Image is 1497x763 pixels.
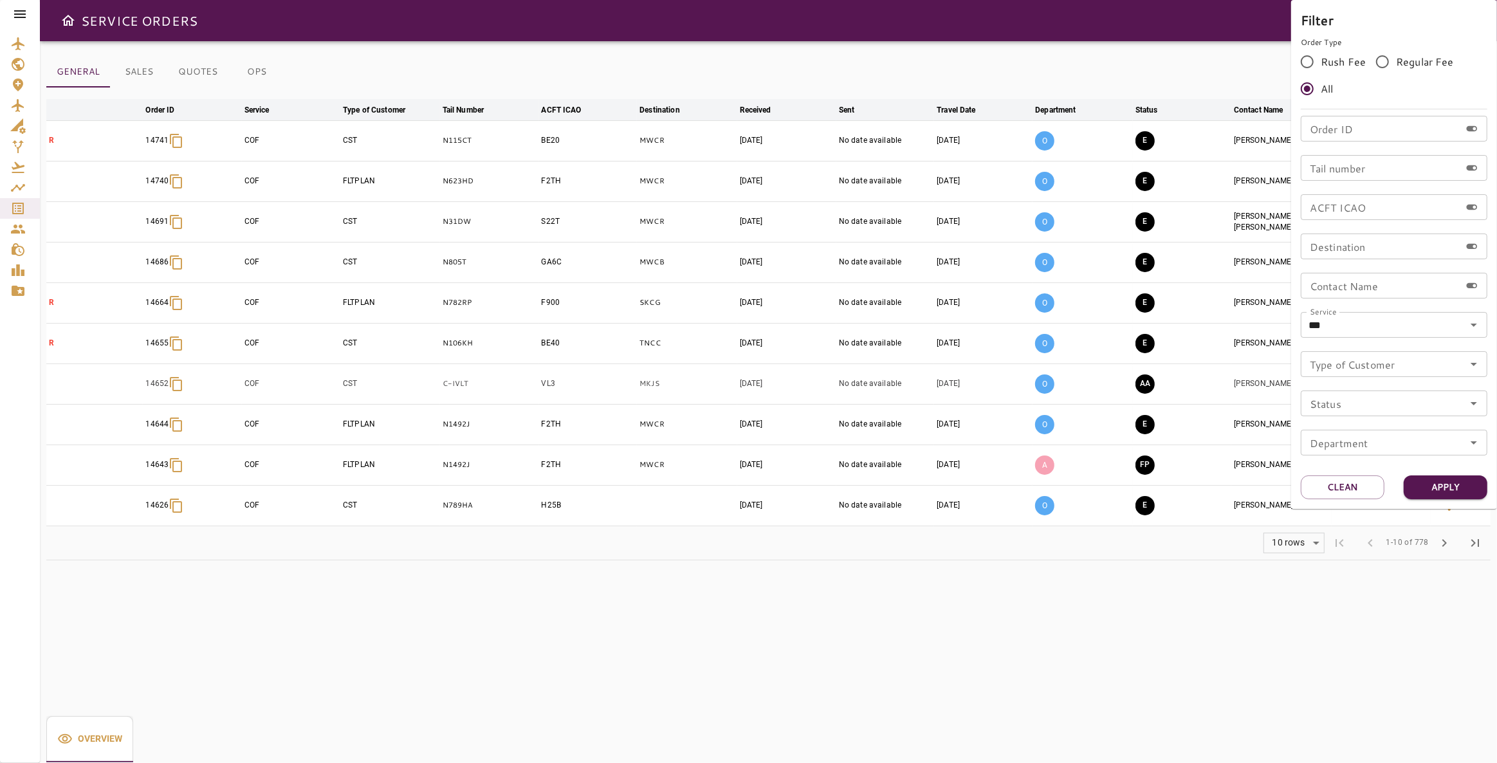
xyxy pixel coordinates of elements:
p: Order Type [1301,37,1487,48]
span: Rush Fee [1321,54,1366,69]
button: Open [1465,394,1483,412]
div: rushFeeOrder [1301,48,1487,102]
span: All [1321,81,1333,97]
span: Regular Fee [1396,54,1454,69]
h6: Filter [1301,10,1487,30]
button: Apply [1404,475,1487,499]
button: Open [1465,316,1483,334]
label: Service [1310,306,1337,317]
button: Open [1465,434,1483,452]
button: Clean [1301,475,1384,499]
button: Open [1465,355,1483,373]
